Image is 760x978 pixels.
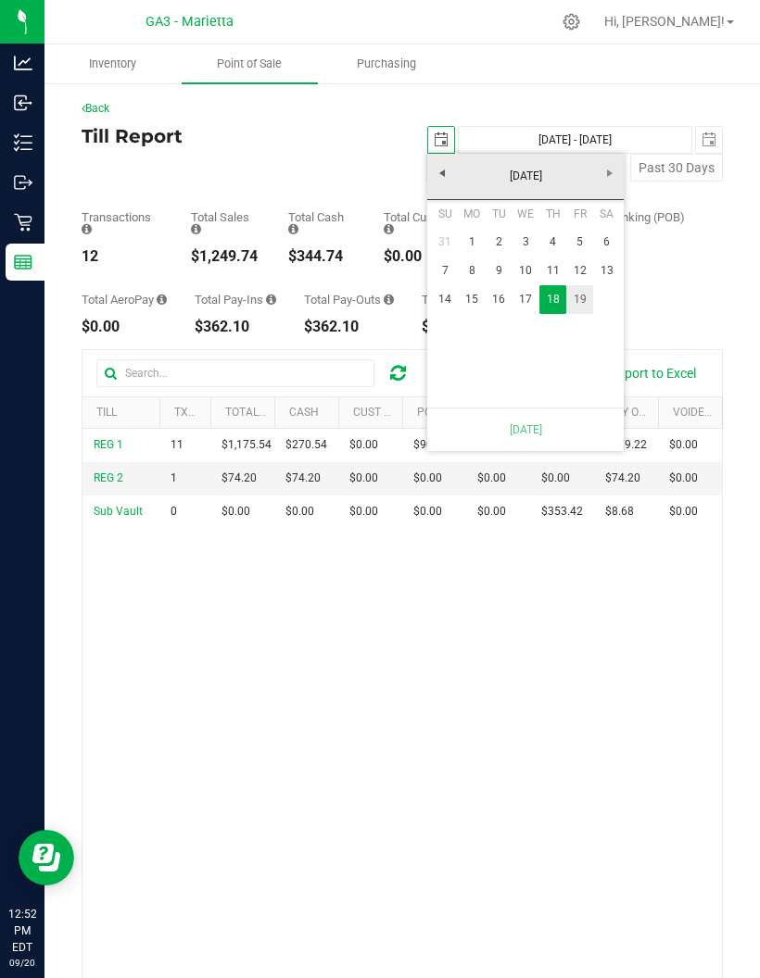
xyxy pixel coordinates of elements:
th: Tuesday [486,200,513,228]
span: $905.00 [413,436,455,454]
span: $270.54 [285,436,327,454]
span: $74.20 [222,470,257,487]
div: $362.10 [195,320,276,334]
th: Thursday [539,200,566,228]
div: Total Cash [288,211,356,235]
span: REG 2 [94,471,123,484]
a: 3 [513,228,539,257]
div: $0.00 [384,249,508,264]
div: $344.74 [288,249,356,264]
div: Total Pay-Outs [304,294,394,306]
i: Count of all successful payment transactions, possibly including voids, refunds, and cash-back fr... [82,223,92,235]
span: Point of Sale [192,56,307,72]
span: $0.00 [669,470,698,487]
a: 5 [566,228,593,257]
a: 10 [513,257,539,285]
i: Sum of all successful, non-voided payment transaction amounts (excluding tips and transaction fee... [191,223,201,235]
a: Total Sales [225,406,294,419]
a: 31 [431,228,458,257]
div: Manage settings [560,13,583,31]
th: Saturday [593,200,620,228]
span: $0.00 [413,503,442,520]
inline-svg: Analytics [14,54,32,72]
i: Sum of all cash pay-ins added to tills within the date range. [266,294,276,306]
th: Wednesday [513,200,539,228]
div: 12 [82,249,163,264]
a: 13 [593,257,620,285]
a: 11 [539,257,566,285]
span: $0.00 [413,470,442,487]
span: $0.00 [349,470,378,487]
a: Back [82,102,109,115]
span: 0 [171,503,177,520]
div: Total Pay-Ins [195,294,276,306]
span: select [428,127,454,153]
a: 6 [593,228,620,257]
p: 09/20 [8,956,36,970]
p: 12:52 PM EDT [8,906,36,956]
inline-svg: Inventory [14,133,32,152]
a: Till [96,406,117,419]
span: $353.42 [541,503,583,520]
a: Pay Outs [609,406,659,419]
span: $8.68 [605,503,634,520]
a: TXN Count [174,406,236,419]
span: $0.00 [349,503,378,520]
a: 15 [459,285,486,314]
inline-svg: Reports [14,253,32,271]
span: $0.00 [541,470,570,487]
a: 7 [431,257,458,285]
span: $0.00 [349,436,378,454]
button: Past 30 Days [630,154,723,182]
a: Inventory [44,44,182,83]
a: 1 [459,228,486,257]
i: Sum of all successful, non-voided payment transaction amounts using account credit as the payment... [384,223,394,235]
span: $0.00 [669,436,698,454]
a: [DATE] [426,162,626,191]
div: $1,249.74 [191,249,261,264]
span: $0.00 [477,470,506,487]
a: 18 [539,285,566,314]
input: Search... [96,359,374,387]
span: $1,175.54 [222,436,272,454]
a: 14 [431,285,458,314]
a: Point of Sale [182,44,319,83]
span: Hi, [PERSON_NAME]! [604,14,725,29]
a: Purchasing [318,44,455,83]
i: Sum of all successful, non-voided cash payment transaction amounts (excluding tips and transactio... [288,223,298,235]
a: Point of Banking (POB) [417,406,549,419]
a: 12 [566,257,593,285]
span: $74.20 [605,470,640,487]
a: 2 [486,228,513,257]
div: Total Sales [191,211,261,235]
inline-svg: Retail [14,213,32,232]
a: Cash [289,406,319,419]
span: $0.00 [222,503,250,520]
a: 8 [459,257,486,285]
i: Sum of all cash pay-outs removed from tills within the date range. [384,294,394,306]
span: Inventory [64,56,161,72]
span: $0.00 [669,503,698,520]
button: [DATE] [426,154,519,182]
td: Current focused date is Thursday, September 18, 2025 [539,285,566,314]
div: Total Customer Credit [384,211,508,235]
a: Cust Credit [353,406,421,419]
i: Sum of all successful AeroPay payment transaction amounts for all purchases in the date range. Ex... [157,294,167,306]
a: 19 [566,285,593,314]
div: Total AeroPay [82,294,167,306]
div: $0.00 [422,320,555,334]
a: 17 [513,285,539,314]
h4: Till Report [82,126,402,146]
span: Sub Vault [94,505,143,518]
span: Purchasing [332,56,441,72]
th: Friday [566,200,593,228]
span: 11 [171,436,184,454]
span: $0.00 [477,503,506,520]
a: 9 [486,257,513,285]
span: $0.00 [285,503,314,520]
div: Transactions [82,211,163,235]
span: REG 1 [94,438,123,451]
span: 1 [171,470,177,487]
th: Monday [459,200,486,228]
div: $0.00 [82,320,167,334]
